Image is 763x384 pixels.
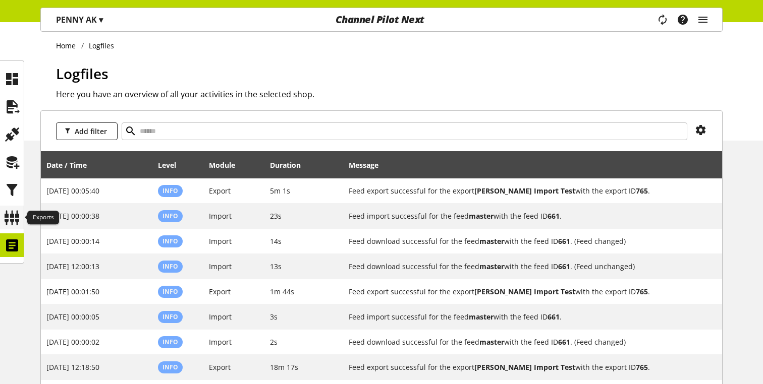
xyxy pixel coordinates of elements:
[162,287,178,296] span: Info
[75,126,107,137] span: Add filter
[349,236,698,246] h2: Feed download successful for the feed master with the feed ID 661. (Feed changed)
[209,287,231,296] span: Export
[56,122,118,140] button: Add filter
[46,186,99,196] span: [DATE] 00:05:40
[636,186,648,196] b: 765
[349,211,698,221] h2: Feed import successful for the feed master with the feed ID 661.
[548,211,560,221] b: 661
[162,338,178,346] span: Info
[636,287,648,296] b: 765
[46,312,99,322] span: [DATE] 00:00:05
[270,160,311,170] div: Duration
[270,312,278,322] span: 3s
[99,14,103,25] span: ▾
[474,186,575,196] b: [PERSON_NAME] Import Test
[46,337,99,347] span: [DATE] 00:00:02
[158,160,186,170] div: Level
[162,312,178,321] span: Info
[209,236,232,246] span: Import
[558,236,570,246] b: 661
[162,363,178,371] span: Info
[46,160,97,170] div: Date / Time
[209,312,232,322] span: Import
[558,262,570,271] b: 661
[479,262,504,271] b: master
[209,362,231,372] span: Export
[162,186,178,195] span: Info
[474,287,575,296] b: [PERSON_NAME] Import Test
[548,312,560,322] b: 661
[270,262,282,271] span: 13s
[469,211,494,221] b: master
[209,186,231,196] span: Export
[27,211,59,225] div: Exports
[349,155,717,175] div: Message
[209,211,232,221] span: Import
[270,236,282,246] span: 14s
[40,8,723,32] nav: main navigation
[56,64,108,83] span: Logfiles
[474,362,575,372] b: [PERSON_NAME] Import Test
[209,160,245,170] div: Module
[46,362,99,372] span: [DATE] 12:18:50
[270,186,290,196] span: 5m 1s
[209,337,232,347] span: Import
[56,40,81,51] a: Home
[56,88,723,100] h2: Here you have an overview of all your activities in the selected shop.
[636,362,648,372] b: 765
[270,337,278,347] span: 2s
[56,14,103,26] p: PENNY AK
[349,261,698,272] h2: Feed download successful for the feed master with the feed ID 661. (Feed unchanged)
[270,362,298,372] span: 18m 17s
[46,262,99,271] span: [DATE] 12:00:13
[349,286,698,297] h2: Feed export successful for the export Penny Import Test with the export ID 765.
[162,212,178,220] span: Info
[46,287,99,296] span: [DATE] 00:01:50
[349,311,698,322] h2: Feed import successful for the feed master with the feed ID 661.
[270,211,282,221] span: 23s
[349,185,698,196] h2: Feed export successful for the export Penny Import Test with the export ID 765.
[558,337,570,347] b: 661
[479,236,504,246] b: master
[162,262,178,271] span: Info
[349,362,698,372] h2: Feed export successful for the export Penny Import Test with the export ID 765.
[349,337,698,347] h2: Feed download successful for the feed master with the feed ID 661. (Feed changed)
[469,312,494,322] b: master
[162,237,178,245] span: Info
[46,211,99,221] span: [DATE] 00:00:38
[46,236,99,246] span: [DATE] 00:00:14
[270,287,294,296] span: 1m 44s
[209,262,232,271] span: Import
[479,337,504,347] b: master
